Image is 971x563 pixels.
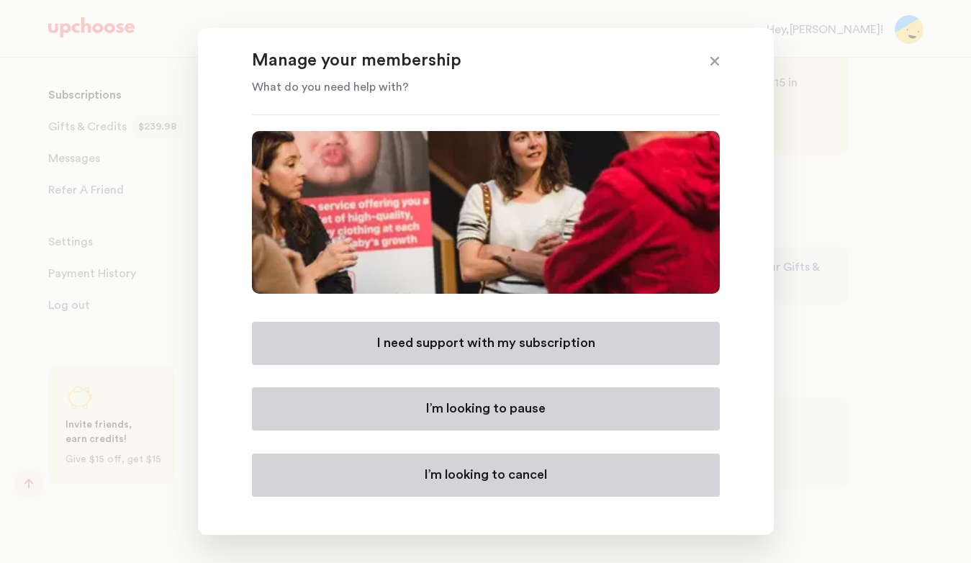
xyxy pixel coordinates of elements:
[252,131,720,294] img: Manage Membership
[252,387,720,431] button: I’m looking to pause
[252,454,720,497] button: I’m looking to cancel
[424,467,547,484] p: I’m looking to cancel
[252,78,684,96] p: What do you need help with?
[252,322,720,365] button: I need support with my subscription
[425,400,546,418] p: I’m looking to pause
[252,50,684,73] p: Manage your membership
[376,335,595,352] p: I need support with my subscription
